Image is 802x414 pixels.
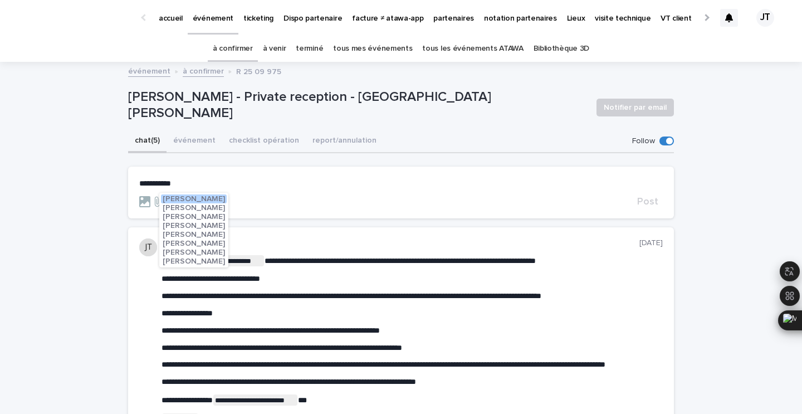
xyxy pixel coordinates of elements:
button: [PERSON_NAME] [161,248,227,257]
span: [PERSON_NAME] [163,257,225,265]
button: événement [167,130,222,153]
button: [PERSON_NAME] [161,257,227,266]
img: Ls34BcGeRexTGTNfXpUC [22,7,130,29]
a: tous les événements ATAWA [422,36,523,62]
p: Follow [632,137,655,146]
span: [PERSON_NAME] [163,195,225,203]
span: [PERSON_NAME] [163,231,225,238]
button: [PERSON_NAME] [161,239,227,248]
span: [PERSON_NAME] [163,249,225,256]
p: [PERSON_NAME] - Private reception - [GEOGRAPHIC_DATA][PERSON_NAME] [128,89,588,121]
button: [PERSON_NAME] [161,203,227,212]
span: [PERSON_NAME] [163,240,225,247]
a: tous mes événements [333,36,412,62]
a: à venir [263,36,286,62]
a: à confirmer [183,64,224,77]
a: événement [128,64,170,77]
button: chat (5) [128,130,167,153]
span: Notifier par email [604,102,667,113]
button: [PERSON_NAME] [161,212,227,221]
a: terminé [296,36,323,62]
button: checklist opération [222,130,306,153]
button: Post [633,197,663,207]
p: [PERSON_NAME] [162,238,639,248]
button: report/annulation [306,130,383,153]
a: Bibliothèque 3D [534,36,589,62]
a: à confirmer [213,36,253,62]
span: [PERSON_NAME] [163,204,225,212]
span: [PERSON_NAME] [163,222,225,230]
span: [PERSON_NAME] [163,213,225,221]
button: [PERSON_NAME] [161,221,227,230]
button: Notifier par email [596,99,674,116]
button: [PERSON_NAME] [161,230,227,239]
p: [DATE] [639,238,663,248]
div: JT [756,9,774,27]
p: R 25 09 975 [236,65,281,77]
span: Post [637,197,658,207]
button: [PERSON_NAME] [161,194,227,203]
